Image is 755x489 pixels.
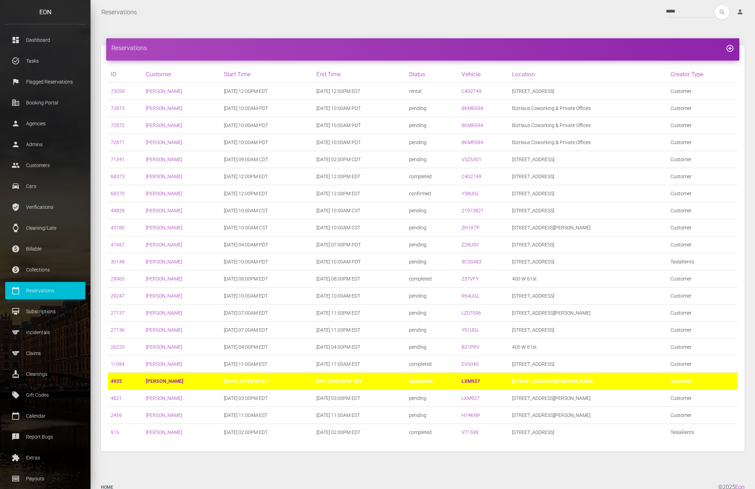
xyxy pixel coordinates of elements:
td: [DATE] 11:00AM EST [221,407,314,424]
td: [DATE] 10:00AM PDT [221,100,314,117]
a: [PERSON_NAME] [146,140,182,145]
a: verified_user Verifications [5,198,85,216]
p: Flagged Reservations [10,77,80,87]
th: Customer [143,66,221,83]
td: [DATE] 11:00PM EDT [314,305,406,322]
a: 29247 [111,293,125,299]
td: [DATE] 07:00AM EDT [221,322,314,339]
a: 9CSS483 [462,259,481,265]
a: card_membership Subscriptions [5,303,85,320]
th: Vehicle [459,66,509,83]
p: Reservations [10,285,80,296]
td: [DATE] 11:00PM EDT [314,322,406,339]
td: [DATE] 10:00AM CST [221,202,314,219]
a: [PERSON_NAME] [146,429,182,435]
td: pending [406,202,459,219]
a: B21PRV [462,344,480,350]
td: 400 W 61st [509,270,668,287]
a: person Agencies [5,115,85,132]
td: rental [406,83,459,100]
p: Extras [10,452,80,463]
td: [DATE] 11:00AM EST [314,407,406,424]
th: Location [509,66,668,83]
td: [DATE] 12:00PM EDT [314,83,406,100]
a: [PERSON_NAME] [146,327,182,333]
p: Tasks [10,56,80,66]
a: [PERSON_NAME] [146,395,182,401]
a: 43180 [111,225,125,230]
td: [DATE] 10:00AM EDT [314,287,406,305]
a: 4925 [111,378,122,384]
td: pending [406,407,459,424]
a: corporate_fare Booking Portal [5,94,85,111]
a: LXM927 [462,395,480,401]
td: [DATE] 03:00PM EDT [221,390,314,407]
td: [DATE] 10:00AM PDT [314,100,406,117]
a: 73059 [111,88,125,94]
td: [DATE] 08:00PM EDT [221,270,314,287]
td: [STREET_ADDRESS] [509,83,668,100]
td: [DATE] 12:00PM EDT [221,83,314,100]
td: Customer [668,287,738,305]
a: H74KNP [462,412,480,418]
td: completed [406,270,459,287]
td: completed [406,168,459,185]
p: Booking Portal [10,97,80,108]
td: [DATE] 09:00AM CDT [221,151,314,168]
td: [DATE] 07:00AM EDT [221,305,314,322]
i: person [737,8,744,15]
a: 8KMR594 [462,140,483,145]
a: [PERSON_NAME] [146,157,182,162]
td: Customer [668,185,738,202]
td: Customer [668,322,738,339]
p: Customers [10,160,80,171]
td: [STREET_ADDRESS] [509,202,668,219]
td: [DATE] 02:00PM CDT [314,151,406,168]
a: people Customers [5,157,85,174]
td: pending [406,117,459,134]
td: [STREET_ADDRESS] [509,253,668,270]
a: [PERSON_NAME] [146,208,182,213]
a: [PERSON_NAME] [146,412,182,418]
p: Cleanings [10,369,80,379]
td: [DATE] 12:00PM EDT [314,185,406,202]
td: [DATE] 05:00PM EDT [314,373,406,390]
a: LZD7096 [462,310,481,316]
a: 72872 [111,123,125,128]
td: [STREET_ADDRESS] [509,236,668,253]
p: Agencies [10,118,80,129]
a: 72871 [111,140,125,145]
p: Report Bugs [10,432,80,442]
td: pending [406,390,459,407]
td: pending [406,322,459,339]
a: paid Collections [5,261,85,278]
td: Customer [668,236,738,253]
td: Customer [668,339,738,356]
a: Z28USY [462,242,479,247]
p: Subscriptions [10,306,80,317]
a: Reservations [101,3,137,21]
i: add_circle_outline [726,44,734,53]
td: Customer [668,390,738,407]
td: [DATE] 10:00AM PDT [221,253,314,270]
a: 8KMR594 [462,105,483,111]
a: feedback Report Bugs [5,428,85,445]
td: [DATE] 10:00AM PDT [314,117,406,134]
td: [DATE] 04:00AM PDT [221,236,314,253]
td: Customer [668,219,738,236]
a: 41657 [111,242,125,247]
h4: Reservations [111,44,734,52]
td: BizHaus Coworking & Private Offices [509,100,668,117]
td: completed [406,424,459,441]
a: V71598 [462,429,479,435]
a: [PERSON_NAME] [146,259,182,265]
a: 72873 [111,105,125,111]
td: Customer [668,134,738,151]
p: Gift Codes [10,390,80,400]
a: watch Cleaning/Late [5,219,85,237]
td: pending [406,219,459,236]
a: EV604S [462,361,479,367]
th: End Time [314,66,406,83]
td: [STREET_ADDRESS] [509,168,668,185]
td: Customer [668,151,738,168]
